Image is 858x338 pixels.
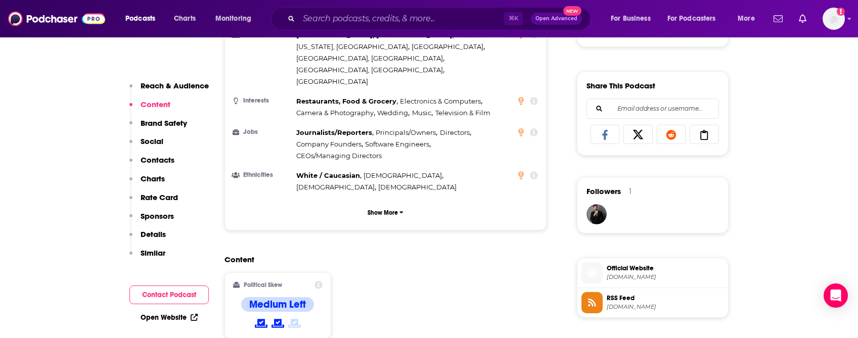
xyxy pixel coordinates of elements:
span: , [296,41,410,53]
span: Logged in as inkhouseNYC [823,8,845,30]
span: Television & Film [435,109,490,117]
button: Open AdvancedNew [531,13,582,25]
svg: Add a profile image [837,8,845,16]
a: Share on X/Twitter [623,125,653,144]
span: Podcasts [125,12,155,26]
button: Brand Safety [129,118,187,137]
button: Similar [129,248,165,267]
span: , [412,107,433,119]
span: Software Engineers [365,140,429,148]
p: Show More [368,209,398,216]
a: Show notifications dropdown [795,10,810,27]
span: , [412,41,485,53]
span: Electronics & Computers [400,97,481,105]
button: open menu [661,11,731,27]
p: Brand Safety [141,118,187,128]
h4: Medium Left [249,298,306,311]
span: [GEOGRAPHIC_DATA], [GEOGRAPHIC_DATA] [296,66,443,74]
span: iheart.com [607,273,724,281]
span: Open Advanced [535,16,577,21]
img: JohirMia [586,204,607,224]
div: Search podcasts, credits, & more... [281,7,600,30]
span: For Business [611,12,651,26]
a: RSS Feed[DOMAIN_NAME] [581,292,724,313]
span: For Podcasters [667,12,716,26]
span: , [376,127,437,138]
span: , [296,107,375,119]
button: Reach & Audience [129,81,209,100]
span: , [440,127,471,138]
span: , [296,95,398,107]
input: Search podcasts, credits, & more... [299,11,504,27]
span: , [377,107,410,119]
span: [DEMOGRAPHIC_DATA] [296,183,375,191]
span: [GEOGRAPHIC_DATA], [GEOGRAPHIC_DATA] [296,54,443,62]
a: Open Website [141,313,198,322]
span: , [296,170,362,181]
span: White / Caucasian [296,171,360,179]
span: RSS Feed [607,294,724,303]
button: Details [129,229,166,248]
span: Directors [440,128,470,136]
span: [GEOGRAPHIC_DATA] [412,42,483,51]
span: [DEMOGRAPHIC_DATA] [378,183,457,191]
span: , [296,138,363,150]
button: open menu [208,11,264,27]
span: [GEOGRAPHIC_DATA] [296,77,368,85]
button: open menu [731,11,767,27]
button: Contact Podcast [129,285,209,304]
a: Show notifications dropdown [770,10,787,27]
p: Social [141,136,163,146]
span: , [296,53,444,64]
button: Rate Card [129,192,178,211]
span: Official Website [607,264,724,273]
h3: Share This Podcast [586,81,655,90]
input: Email address or username... [595,99,710,118]
a: Official Website[DOMAIN_NAME] [581,262,724,283]
span: Restaurants, Food & Grocery [296,97,396,105]
h2: Content [224,255,539,264]
div: 1 [629,187,631,196]
button: Charts [129,174,165,192]
span: ⌘ K [504,12,523,25]
button: Show More [233,203,538,222]
p: Rate Card [141,192,178,202]
span: New [563,6,581,16]
p: Charts [141,174,165,183]
span: Journalists/Reporters [296,128,372,136]
button: Contacts [129,155,174,174]
p: Sponsors [141,211,174,221]
span: Followers [586,186,621,196]
span: omnycontent.com [607,303,724,311]
button: Content [129,100,170,118]
span: Charts [174,12,196,26]
button: open menu [604,11,663,27]
span: [US_STATE], [GEOGRAPHIC_DATA] [296,42,408,51]
span: , [400,95,482,107]
span: More [738,12,755,26]
span: , [365,138,431,150]
a: Share on Facebook [591,125,620,144]
span: Camera & Photography [296,109,374,117]
span: CEOs/Managing Directors [296,152,382,160]
span: [GEOGRAPHIC_DATA], [GEOGRAPHIC_DATA] [296,31,453,39]
img: User Profile [823,8,845,30]
span: Monitoring [215,12,251,26]
span: [DEMOGRAPHIC_DATA] [364,171,442,179]
button: Show profile menu [823,8,845,30]
button: Sponsors [129,211,174,230]
button: open menu [118,11,168,27]
h3: Ethnicities [233,172,292,178]
a: Podchaser - Follow, Share and Rate Podcasts [8,9,105,28]
button: Social [129,136,163,155]
h3: Jobs [233,129,292,135]
p: Contacts [141,155,174,165]
span: Principals/Owners [376,128,436,136]
span: Company Founders [296,140,362,148]
p: Details [141,229,166,239]
a: Share on Reddit [657,125,686,144]
span: , [296,64,444,76]
span: , [296,181,376,193]
div: Open Intercom Messenger [824,283,848,308]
